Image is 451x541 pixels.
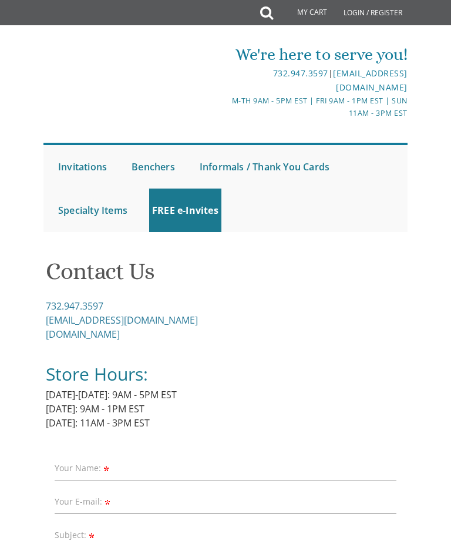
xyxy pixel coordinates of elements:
label: Subject: [55,529,96,541]
a: Informals / Thank You Cards [197,145,332,189]
img: Required [103,466,109,472]
a: Specialty Items [55,189,130,232]
a: [EMAIL_ADDRESS][DOMAIN_NAME] [333,68,408,93]
a: My Cart [272,1,335,25]
div: [DATE]-[DATE]: 9AM - 5PM EST [DATE]: 9AM - 1PM EST [DATE]: 11AM - 3PM EST [46,299,405,444]
div: M-Th 9am - 5pm EST | Fri 9am - 1pm EST | Sun 11am - 3pm EST [226,95,408,120]
label: Your E-mail: [55,496,112,508]
a: Invitations [55,145,110,189]
a: FREE e-Invites [149,189,221,232]
h2: Store Hours: [46,364,405,385]
img: Required [105,500,110,505]
div: We're here to serve you! [226,43,408,66]
a: [DOMAIN_NAME] [46,328,120,341]
img: Required [89,533,94,539]
a: Benchers [129,145,178,189]
div: | [226,66,408,95]
a: 732.947.3597 [273,68,328,79]
label: Your Name: [55,462,111,474]
a: 732.947.3597 [46,300,103,312]
a: [EMAIL_ADDRESS][DOMAIN_NAME] [46,314,198,327]
h1: Contact Us [46,258,405,293]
